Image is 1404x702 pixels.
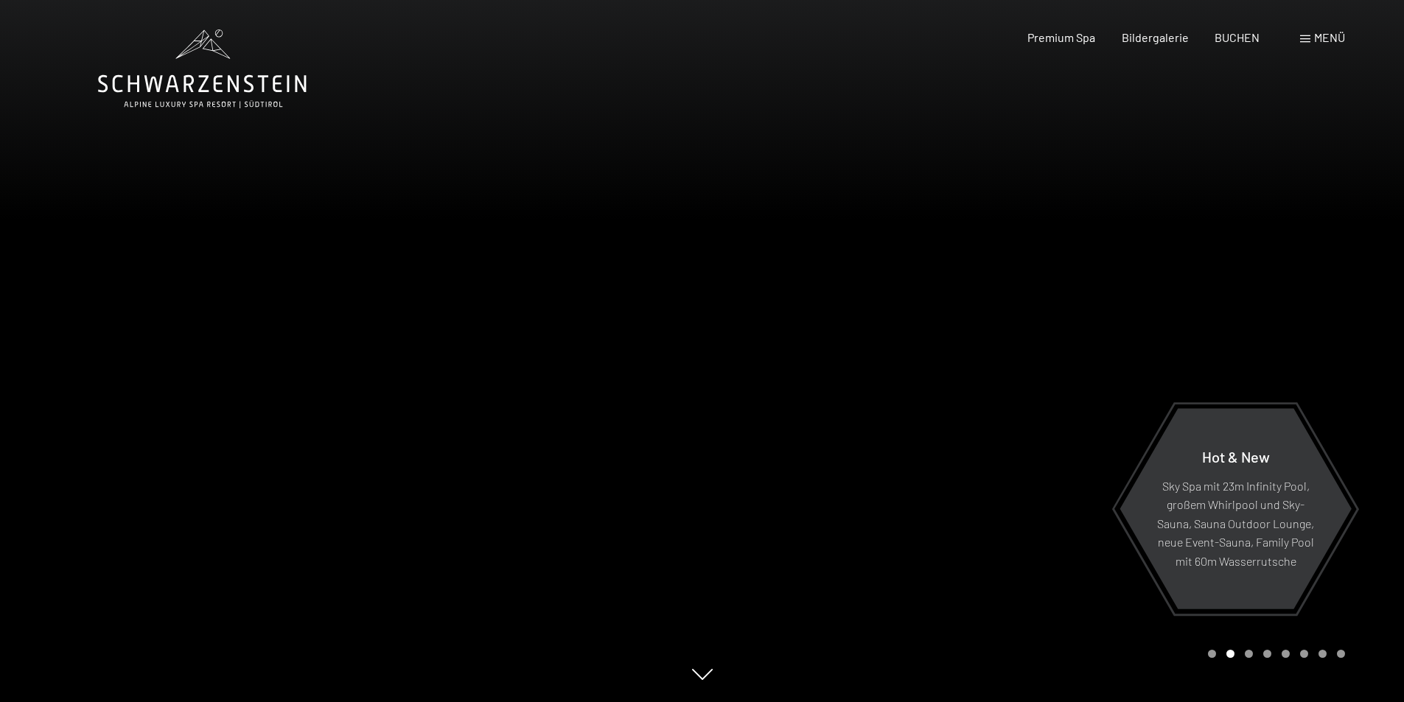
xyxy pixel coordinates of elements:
a: Premium Spa [1027,30,1095,44]
div: Carousel Page 1 [1208,650,1216,658]
div: Carousel Page 2 (Current Slide) [1226,650,1234,658]
p: Sky Spa mit 23m Infinity Pool, großem Whirlpool und Sky-Sauna, Sauna Outdoor Lounge, neue Event-S... [1156,476,1316,570]
div: Carousel Page 6 [1300,650,1308,658]
span: Menü [1314,30,1345,44]
div: Carousel Page 8 [1337,650,1345,658]
div: Carousel Pagination [1203,650,1345,658]
div: Carousel Page 4 [1263,650,1271,658]
div: Carousel Page 3 [1245,650,1253,658]
div: Carousel Page 5 [1282,650,1290,658]
a: BUCHEN [1215,30,1260,44]
div: Carousel Page 7 [1319,650,1327,658]
a: Bildergalerie [1122,30,1189,44]
a: Hot & New Sky Spa mit 23m Infinity Pool, großem Whirlpool und Sky-Sauna, Sauna Outdoor Lounge, ne... [1119,407,1352,610]
span: Hot & New [1202,447,1270,465]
